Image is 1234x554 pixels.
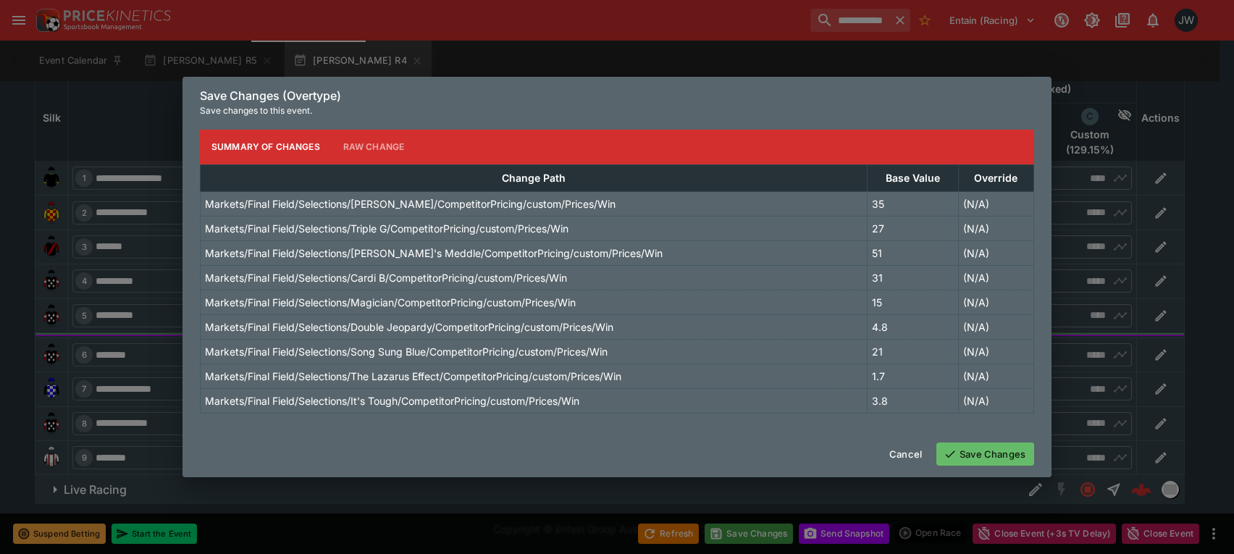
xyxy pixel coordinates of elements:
[868,191,959,216] td: 35
[958,164,1033,191] th: Override
[958,216,1033,240] td: (N/A)
[332,130,416,164] button: Raw Change
[201,164,868,191] th: Change Path
[868,339,959,364] td: 21
[958,339,1033,364] td: (N/A)
[200,88,1034,104] h6: Save Changes (Overtype)
[200,104,1034,118] p: Save changes to this event.
[936,442,1034,466] button: Save Changes
[881,442,931,466] button: Cancel
[205,196,616,211] p: Markets/Final Field/Selections/[PERSON_NAME]/CompetitorPricing/custom/Prices/Win
[205,221,568,236] p: Markets/Final Field/Selections/Triple G/CompetitorPricing/custom/Prices/Win
[205,369,621,384] p: Markets/Final Field/Selections/The Lazarus Effect/CompetitorPricing/custom/Prices/Win
[205,245,663,261] p: Markets/Final Field/Selections/[PERSON_NAME]'s Meddle/CompetitorPricing/custom/Prices/Win
[868,164,959,191] th: Base Value
[868,290,959,314] td: 15
[958,265,1033,290] td: (N/A)
[200,130,332,164] button: Summary of Changes
[958,191,1033,216] td: (N/A)
[868,216,959,240] td: 27
[958,314,1033,339] td: (N/A)
[205,270,567,285] p: Markets/Final Field/Selections/Cardi B/CompetitorPricing/custom/Prices/Win
[868,314,959,339] td: 4.8
[868,265,959,290] td: 31
[958,240,1033,265] td: (N/A)
[205,344,608,359] p: Markets/Final Field/Selections/Song Sung Blue/CompetitorPricing/custom/Prices/Win
[868,364,959,388] td: 1.7
[958,290,1033,314] td: (N/A)
[868,240,959,265] td: 51
[205,393,579,408] p: Markets/Final Field/Selections/It's Tough/CompetitorPricing/custom/Prices/Win
[958,388,1033,413] td: (N/A)
[868,388,959,413] td: 3.8
[205,319,613,335] p: Markets/Final Field/Selections/Double Jeopardy/CompetitorPricing/custom/Prices/Win
[958,364,1033,388] td: (N/A)
[205,295,576,310] p: Markets/Final Field/Selections/Magician/CompetitorPricing/custom/Prices/Win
